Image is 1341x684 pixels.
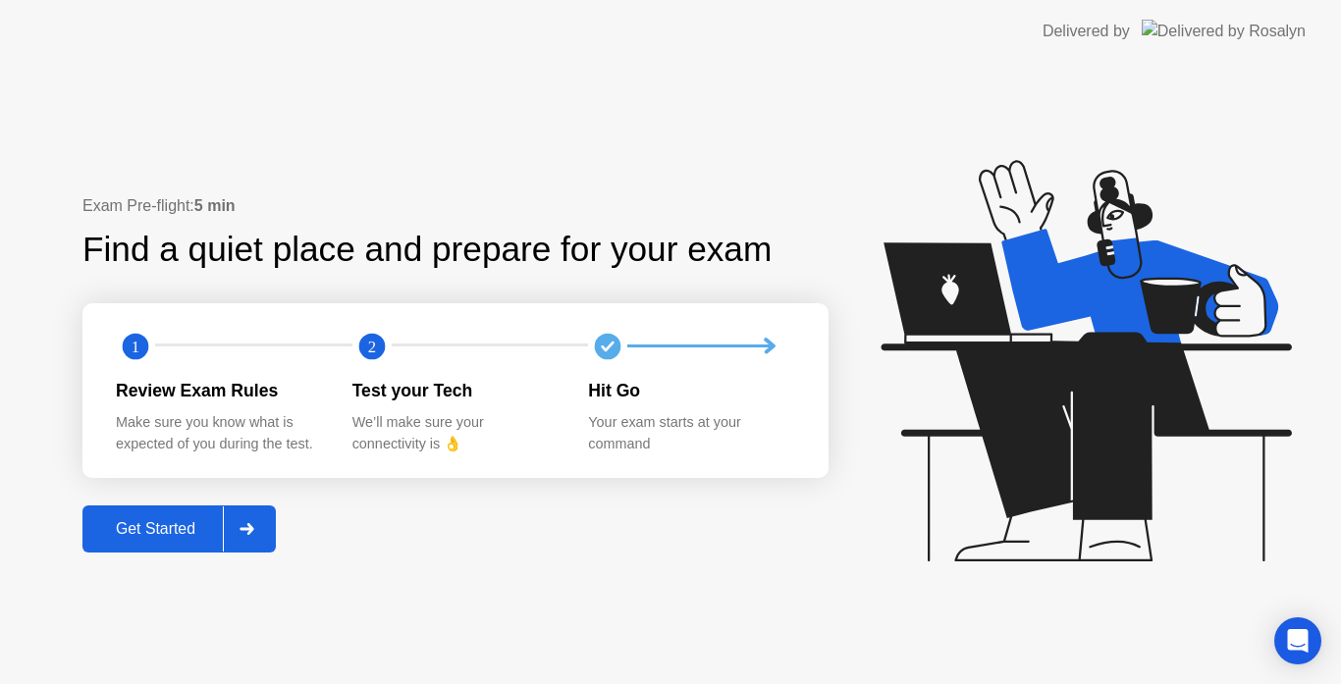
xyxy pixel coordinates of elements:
[1274,617,1321,664] div: Open Intercom Messenger
[1142,20,1306,42] img: Delivered by Rosalyn
[352,412,558,454] div: We’ll make sure your connectivity is 👌
[132,337,139,355] text: 1
[588,412,793,454] div: Your exam starts at your command
[116,412,321,454] div: Make sure you know what is expected of you during the test.
[368,337,376,355] text: 2
[82,194,829,218] div: Exam Pre-flight:
[116,378,321,403] div: Review Exam Rules
[88,520,223,538] div: Get Started
[82,505,276,552] button: Get Started
[352,378,558,403] div: Test your Tech
[194,197,236,214] b: 5 min
[588,378,793,403] div: Hit Go
[1043,20,1130,43] div: Delivered by
[82,224,775,276] div: Find a quiet place and prepare for your exam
